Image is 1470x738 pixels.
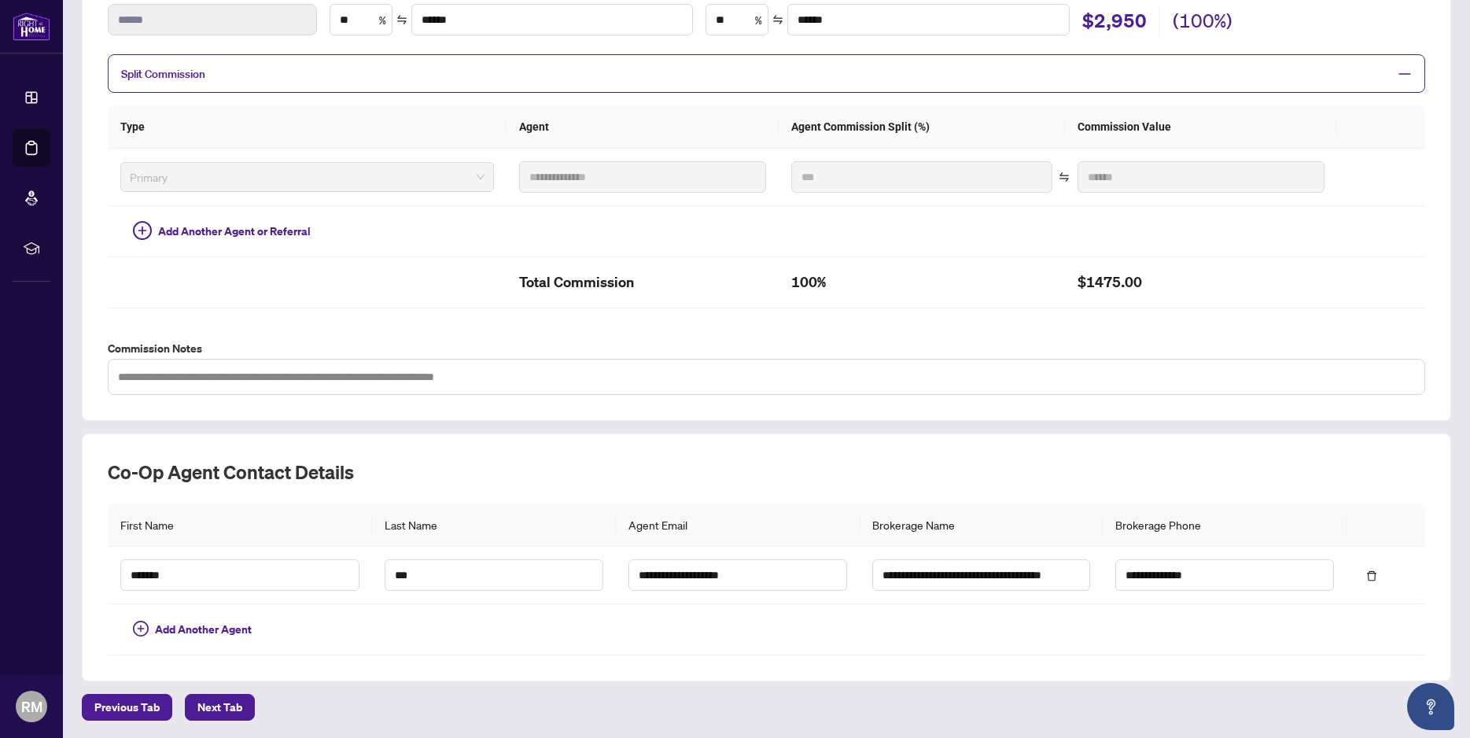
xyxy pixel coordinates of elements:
th: Agent Email [616,504,860,547]
span: RM [21,696,42,718]
span: swap [1059,172,1070,183]
h2: (100%) [1173,8,1232,38]
th: Brokerage Phone [1103,504,1347,547]
span: Add Another Agent or Referral [158,223,311,240]
h2: $2,950 [1082,8,1147,38]
div: Split Commission [108,54,1425,93]
th: Last Name [372,504,616,547]
h2: Co-op Agent Contact Details [108,459,1425,485]
th: Agent [507,105,779,149]
span: plus-circle [133,621,149,637]
button: Add Another Agent or Referral [120,219,323,244]
img: logo [13,12,50,41]
th: First Name [108,504,372,547]
span: Split Commission [121,67,205,81]
button: Previous Tab [82,694,172,721]
label: Commission Notes [108,340,1425,357]
th: Brokerage Name [860,504,1103,547]
span: Previous Tab [94,695,160,720]
span: delete [1366,570,1377,581]
span: swap [772,14,783,25]
button: Open asap [1407,683,1454,730]
span: Add Another Agent [155,621,252,638]
th: Agent Commission Split (%) [779,105,1065,149]
span: Next Tab [197,695,242,720]
button: Add Another Agent [120,617,264,642]
button: Next Tab [185,694,255,721]
h2: Total Commission [519,270,766,295]
h2: $1475.00 [1078,270,1324,295]
th: Commission Value [1065,105,1337,149]
span: swap [396,14,407,25]
span: Primary [130,165,484,189]
span: minus [1398,67,1412,81]
th: Type [108,105,507,149]
span: plus-circle [133,221,152,240]
h2: 100% [791,270,1052,295]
